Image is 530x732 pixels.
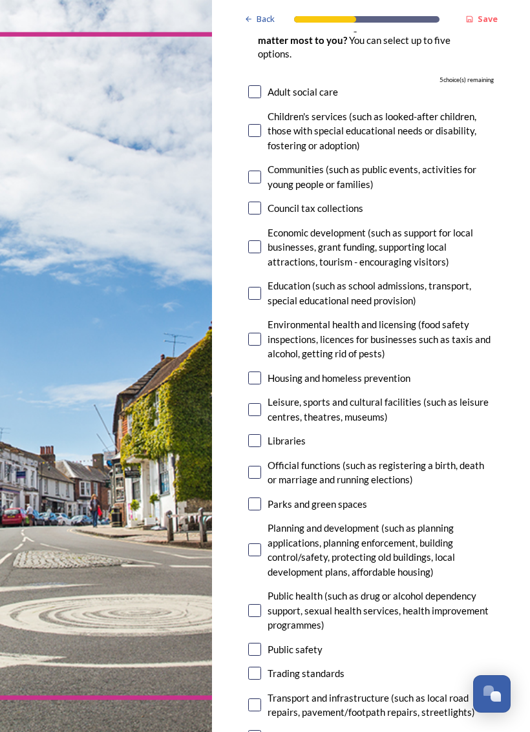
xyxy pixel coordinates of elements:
[478,13,498,25] strong: Save
[268,371,410,386] div: Housing and homeless prevention
[268,85,338,99] div: Adult social care
[268,395,494,424] div: Leisure, sports and cultural facilities (such as leisure centres, theatres, museums)
[258,20,461,61] p: You can select up to five options.
[268,225,494,269] div: Economic development (such as support for local businesses, grant funding, supporting local attra...
[257,13,275,25] span: Back
[268,691,494,720] div: Transport and infrastructure (such as local road repairs, pavement/footpath repairs, streetlights)
[268,162,494,191] div: Communities (such as public events, activities for young people or families)
[268,458,494,487] div: Official functions (such as registering a birth, death or marriage and running elections)
[268,666,344,681] div: Trading standards
[268,589,494,633] div: Public health (such as drug or alcohol dependency support, sexual health services, health improve...
[268,201,363,216] div: Council tax collections
[268,642,323,657] div: Public safety
[440,76,494,85] span: 5 choice(s) remaining
[268,278,494,308] div: Education (such as school admissions, transport, special educational need provision)
[268,317,494,361] div: Environmental health and licensing (food safety inspections, licences for businesses such as taxi...
[473,675,511,713] button: Open Chat
[268,109,494,153] div: Children's services (such as looked-after children, those with special educational needs or disab...
[268,497,367,512] div: Parks and green spaces
[268,521,494,579] div: Planning and development (such as planning applications, planning enforcement, building control/s...
[268,434,306,448] div: Libraries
